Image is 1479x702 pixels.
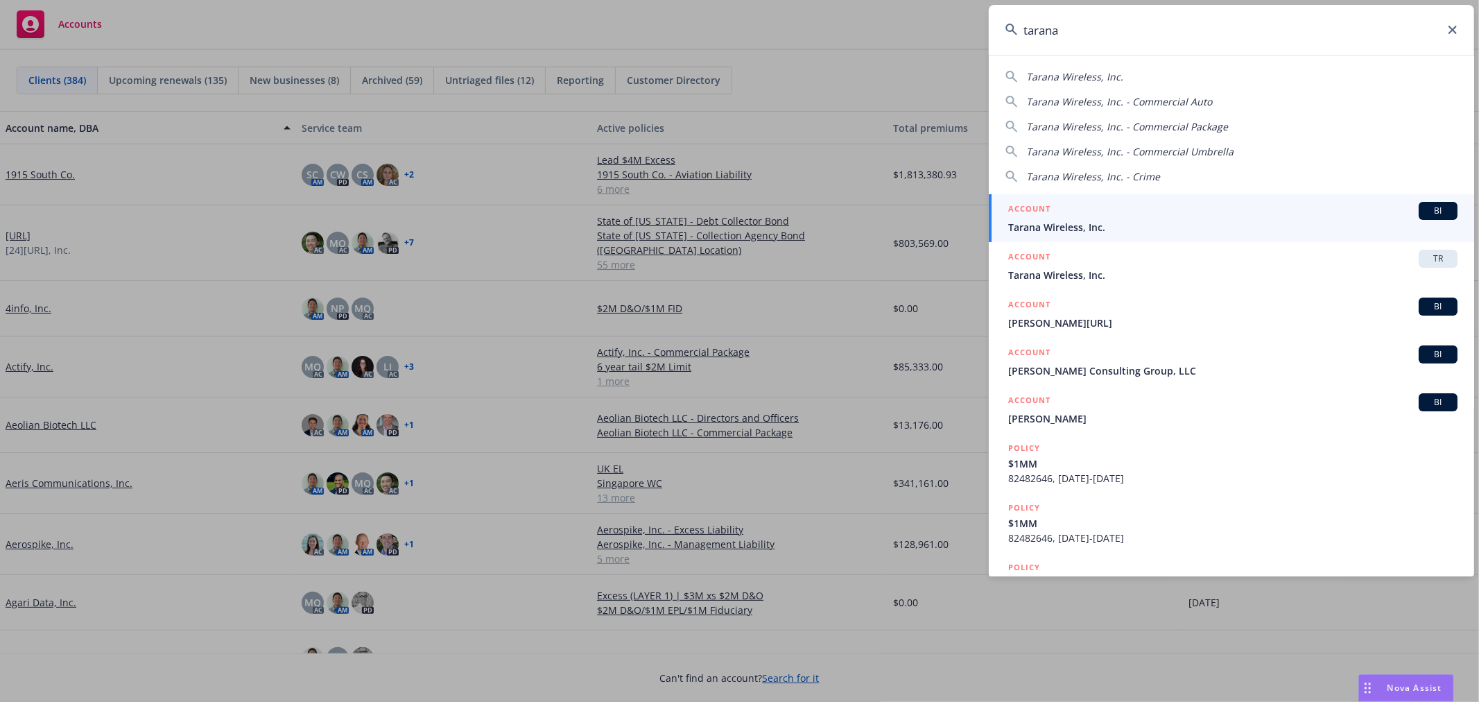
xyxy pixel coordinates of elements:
[989,553,1474,613] a: POLICY$1MM
[1008,576,1458,590] span: $1MM
[1424,205,1452,217] span: BI
[1008,220,1458,234] span: Tarana Wireless, Inc.
[1008,441,1040,455] h5: POLICY
[1026,120,1228,133] span: Tarana Wireless, Inc. - Commercial Package
[1008,298,1050,314] h5: ACCOUNT
[1008,250,1050,266] h5: ACCOUNT
[989,386,1474,434] a: ACCOUNTBI[PERSON_NAME]
[989,338,1474,386] a: ACCOUNTBI[PERSON_NAME] Consulting Group, LLC
[989,194,1474,242] a: ACCOUNTBITarana Wireless, Inc.
[1008,345,1050,362] h5: ACCOUNT
[1358,674,1454,702] button: Nova Assist
[1008,411,1458,426] span: [PERSON_NAME]
[1424,300,1452,313] span: BI
[1026,70,1123,83] span: Tarana Wireless, Inc.
[1008,531,1458,545] span: 82482646, [DATE]-[DATE]
[1008,202,1050,219] h5: ACCOUNT
[1387,682,1442,694] span: Nova Assist
[1026,95,1212,108] span: Tarana Wireless, Inc. - Commercial Auto
[1008,501,1040,515] h5: POLICY
[1008,363,1458,378] span: [PERSON_NAME] Consulting Group, LLC
[1008,456,1458,471] span: $1MM
[1424,252,1452,265] span: TR
[989,242,1474,290] a: ACCOUNTTRTarana Wireless, Inc.
[989,5,1474,55] input: Search...
[1359,675,1376,701] div: Drag to move
[1008,560,1040,574] h5: POLICY
[1424,348,1452,361] span: BI
[1026,145,1234,158] span: Tarana Wireless, Inc. - Commercial Umbrella
[989,493,1474,553] a: POLICY$1MM82482646, [DATE]-[DATE]
[1008,471,1458,486] span: 82482646, [DATE]-[DATE]
[1026,170,1160,183] span: Tarana Wireless, Inc. - Crime
[1424,396,1452,409] span: BI
[1008,316,1458,330] span: [PERSON_NAME][URL]
[1008,393,1050,410] h5: ACCOUNT
[989,290,1474,338] a: ACCOUNTBI[PERSON_NAME][URL]
[1008,516,1458,531] span: $1MM
[989,434,1474,493] a: POLICY$1MM82482646, [DATE]-[DATE]
[1008,268,1458,282] span: Tarana Wireless, Inc.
